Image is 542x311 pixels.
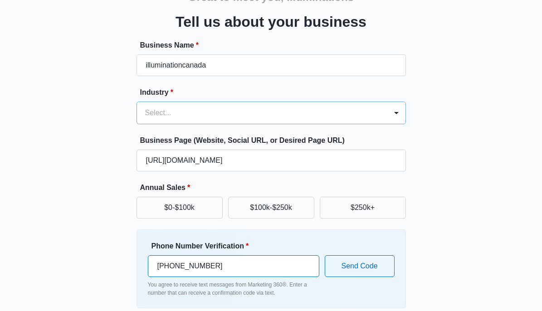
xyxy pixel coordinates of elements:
[137,150,406,171] input: e.g. janesplumbing.com
[137,197,223,219] button: $0-$100k
[140,87,410,98] label: Industry
[320,197,406,219] button: $250k+
[140,135,410,146] label: Business Page (Website, Social URL, or Desired Page URL)
[148,281,319,297] p: You agree to receive text messages from Marketing 360®. Enter a number that can receive a confirm...
[140,182,410,193] label: Annual Sales
[228,197,314,219] button: $100k-$250k
[140,40,410,51] label: Business Name
[137,54,406,76] input: e.g. Jane's Plumbing
[151,241,323,252] label: Phone Number Verification
[176,11,366,33] h3: Tell us about your business
[325,255,395,277] button: Send Code
[148,255,319,277] input: Ex. +1-555-555-5555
